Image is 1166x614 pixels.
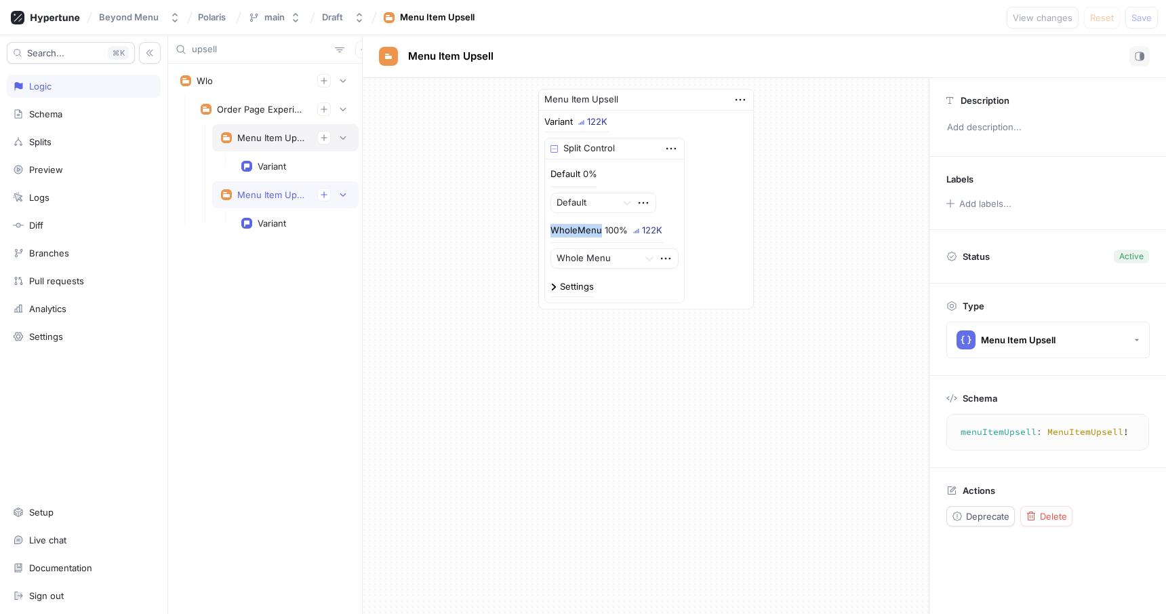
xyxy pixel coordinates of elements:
button: Draft [317,6,370,28]
span: Delete [1040,512,1067,520]
div: Live chat [29,535,66,545]
button: Add labels... [942,195,1015,212]
div: Menu Item Upsell [400,11,475,24]
div: Sign out [29,590,64,601]
div: Split Control [563,142,615,155]
span: Menu Item Upsell [408,51,494,62]
p: Status [963,247,990,266]
div: Menu Item Upsell [981,334,1056,346]
button: View changes [1007,7,1079,28]
div: Draft [322,12,343,23]
div: Analytics [29,303,66,314]
div: 122K [642,226,662,235]
div: Diff [29,220,43,231]
button: Delete [1020,506,1072,526]
div: Variant [544,117,573,126]
span: Deprecate [966,512,1009,520]
button: main [243,6,306,28]
p: WholeMenu [550,224,602,237]
button: Deprecate [946,506,1015,526]
button: Menu Item Upsell [946,322,1150,358]
div: Schema [29,109,62,119]
textarea: menuItemUpsell: MenuItemUpsell! [952,420,1143,444]
div: Wlo [197,75,213,86]
span: Polaris [198,12,226,22]
input: Search... [192,43,329,56]
div: Menu Item Upsell [237,189,306,200]
div: Variant [258,218,286,229]
div: K [108,46,129,60]
div: Active [1119,250,1144,263]
p: Actions [963,485,995,496]
div: Branches [29,248,69,258]
div: 122K [587,117,607,126]
div: 0% [583,170,597,178]
div: Splits [29,136,52,147]
span: Save [1131,14,1152,22]
div: Menu Item Upsell [544,93,618,107]
a: Documentation [7,556,161,579]
span: View changes [1013,14,1072,22]
div: Variant [258,161,286,172]
button: Reset [1084,7,1120,28]
button: Search...K [7,42,135,64]
p: Add description... [941,116,1154,139]
button: Beyond Menu [94,6,186,28]
p: Default [550,168,580,181]
p: Labels [946,174,973,185]
span: Reset [1090,14,1114,22]
div: Order Page Experiments [217,104,306,115]
div: Documentation [29,562,92,573]
div: 100% [605,226,628,235]
div: Logic [29,81,52,92]
div: Settings [560,282,594,291]
div: Beyond Menu [99,12,159,23]
p: Type [963,301,984,311]
div: Preview [29,164,63,175]
div: Pull requests [29,275,84,286]
div: Settings [29,331,63,342]
div: Logs [29,192,49,203]
p: Schema [963,393,997,404]
button: Save [1125,7,1158,28]
span: Search... [27,49,64,57]
div: Add labels... [959,199,1011,208]
div: Setup [29,507,54,518]
div: Menu Item Upsell V2 [237,132,306,143]
div: main [264,12,285,23]
p: Description [961,95,1009,106]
